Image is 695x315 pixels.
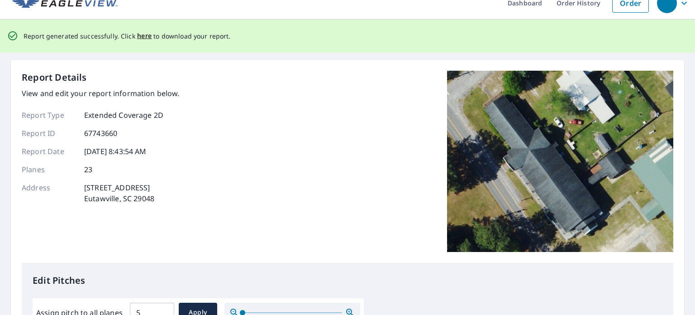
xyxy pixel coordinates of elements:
[22,110,76,121] p: Report Type
[447,71,673,252] img: Top image
[22,146,76,157] p: Report Date
[33,274,662,287] p: Edit Pitches
[84,182,154,204] p: [STREET_ADDRESS] Eutawville, SC 29048
[22,182,76,204] p: Address
[137,30,152,42] button: here
[24,30,231,42] p: Report generated successfully. Click to download your report.
[22,164,76,175] p: Planes
[84,146,147,157] p: [DATE] 8:43:54 AM
[22,88,180,99] p: View and edit your report information below.
[84,128,117,139] p: 67743660
[84,164,92,175] p: 23
[22,128,76,139] p: Report ID
[22,71,87,84] p: Report Details
[84,110,163,121] p: Extended Coverage 2D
